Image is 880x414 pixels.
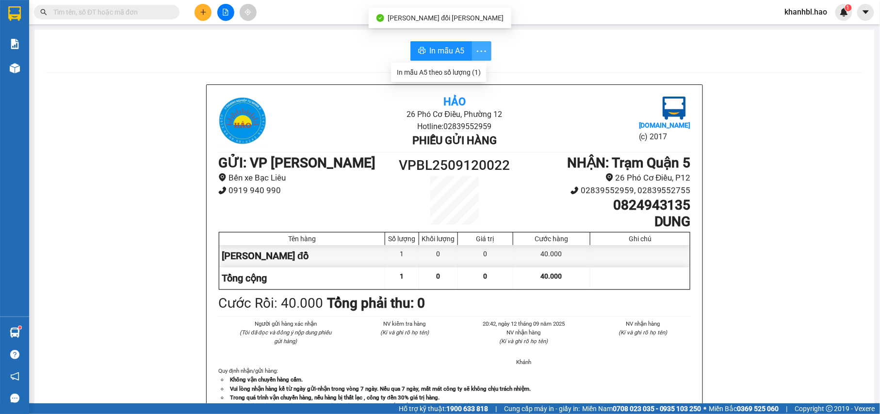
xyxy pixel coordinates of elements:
[195,4,212,21] button: plus
[458,245,513,267] div: 0
[595,319,691,328] li: NV nhận hàng
[218,155,375,171] b: GỬI : VP [PERSON_NAME]
[40,9,47,16] span: search
[397,67,481,78] div: In mẫu A5 theo số lượng (1)
[240,4,257,21] button: aim
[240,329,331,345] i: (Tôi đã đọc và đồng ý nộp dung phiếu gửi hàng)
[593,235,687,243] div: Ghi chú
[222,272,267,284] span: Tổng cộng
[10,350,19,359] span: question-circle
[388,235,416,243] div: Số lượng
[605,173,614,182] span: environment
[297,120,612,132] li: Hotline: 02839552959
[217,4,234,21] button: file-add
[422,235,455,243] div: Khối lượng
[483,272,487,280] span: 0
[380,329,429,336] i: (Kí và ghi rõ họ tên)
[786,403,788,414] span: |
[410,41,473,61] button: printerIn mẫu A5
[91,36,406,48] li: Hotline: 02839552959
[388,14,504,22] span: [PERSON_NAME] đổi [PERSON_NAME]
[567,155,691,171] b: NHẬN : Trạm Quận 5
[862,8,870,17] span: caret-down
[504,403,580,414] span: Cung cấp máy in - giấy in:
[412,134,497,147] b: Phiếu gửi hàng
[218,97,267,145] img: logo.jpg
[10,394,19,403] span: message
[418,47,426,56] span: printer
[230,403,508,410] strong: Quý khách vui lòng xem lại thông tin trước khi rời quầy. Nếu có thắc mắc hoặc cần hỗ trợ liên hệ ...
[513,245,590,267] div: 40.000
[663,97,686,120] img: logo.jpg
[500,338,548,345] i: (Kí và ghi rõ họ tên)
[516,235,587,243] div: Cước hàng
[709,403,779,414] span: Miền Bắc
[218,186,227,195] span: phone
[399,403,488,414] span: Hỗ trợ kỹ thuật:
[582,403,701,414] span: Miền Nam
[514,184,691,197] li: 02839552959, 02839552755
[222,235,382,243] div: Tên hàng
[230,385,531,392] strong: Vui lòng nhận hàng kể từ ngày gửi-nhận trong vòng 7 ngày. Nếu qua 7 ngày, mất mát công ty sẽ khôn...
[53,7,168,17] input: Tìm tên, số ĐT hoặc mã đơn
[10,328,20,338] img: warehouse-icon
[845,4,852,11] sup: 1
[218,293,323,314] div: Cước Rồi : 40.000
[570,186,579,195] span: phone
[18,326,21,329] sup: 1
[430,45,465,57] span: In mẫu A5
[826,405,833,412] span: copyright
[218,173,227,182] span: environment
[200,9,207,16] span: plus
[514,197,691,214] h1: 0824943135
[460,235,510,243] div: Giá trị
[400,272,404,280] span: 1
[737,405,779,413] strong: 0369 525 060
[495,403,497,414] span: |
[10,372,19,381] span: notification
[395,155,514,176] h1: VPBL2509120022
[8,6,21,21] img: logo-vxr
[327,295,425,311] b: Tổng phải thu: 0
[10,39,20,49] img: solution-icon
[613,405,701,413] strong: 0708 023 035 - 0935 103 250
[840,8,848,17] img: icon-new-feature
[541,272,562,280] span: 40.000
[91,24,406,36] li: 26 Phó Cơ Điều, Phường 12
[297,108,612,120] li: 26 Phó Cơ Điều, Phường 12
[472,41,491,61] button: more
[436,272,440,280] span: 0
[446,405,488,413] strong: 1900 633 818
[12,12,61,61] img: logo.jpg
[385,245,419,267] div: 1
[619,329,667,336] i: (Kí và ghi rõ họ tên)
[514,171,691,184] li: 26 Phó Cơ Điều, P12
[847,4,850,11] span: 1
[704,407,707,411] span: ⚪️
[476,319,572,328] li: 20:42, ngày 12 tháng 09 năm 2025
[443,96,466,108] b: Hảo
[218,171,395,184] li: Bến xe Bạc Liêu
[419,245,458,267] div: 0
[218,366,691,410] div: Quy định nhận/gửi hàng :
[230,394,440,401] strong: Trong quá trình vận chuyển hàng, nếu hàng bị thất lạc , công ty đền 30% giá trị hàng.
[219,245,385,267] div: [PERSON_NAME] đồ
[639,121,691,129] b: [DOMAIN_NAME]
[12,70,169,86] b: GỬI : VP [PERSON_NAME]
[244,9,251,16] span: aim
[639,131,691,143] li: (c) 2017
[222,9,229,16] span: file-add
[476,358,572,366] li: Khánh
[777,6,835,18] span: khanhbl.hao
[514,214,691,230] h1: DUNG
[218,184,395,197] li: 0919 940 990
[376,14,384,22] span: check-circle
[857,4,874,21] button: caret-down
[473,45,491,57] span: more
[10,63,20,73] img: warehouse-icon
[476,328,572,337] li: NV nhận hàng
[230,376,303,383] strong: Không vận chuyển hàng cấm.
[357,319,453,328] li: NV kiểm tra hàng
[238,319,334,328] li: Người gửi hàng xác nhận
